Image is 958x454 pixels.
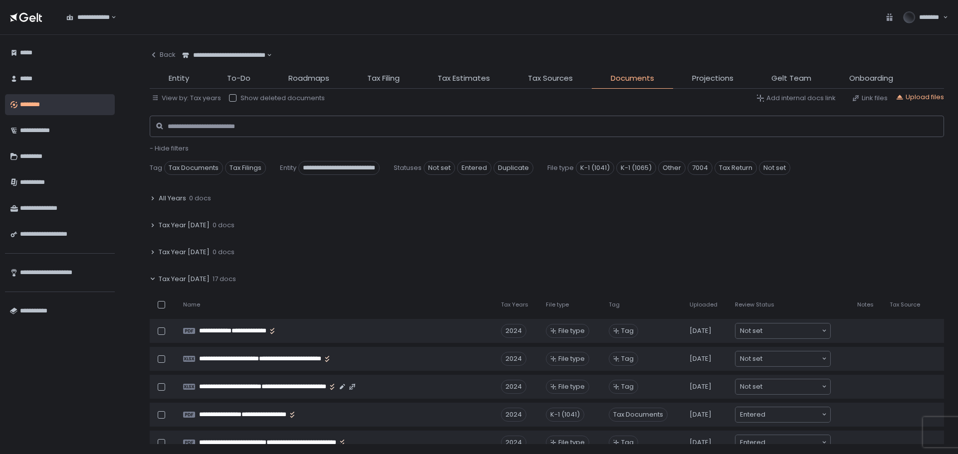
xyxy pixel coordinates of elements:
div: 2024 [501,408,526,422]
span: 0 docs [213,248,235,257]
span: Tag [621,326,634,335]
span: [DATE] [690,410,712,419]
input: Search for option [762,326,821,336]
span: 0 docs [213,221,235,230]
span: Review Status [735,301,774,308]
span: Duplicate [493,161,533,175]
span: Tag [609,301,620,308]
span: File type [546,301,569,308]
span: Entered [740,410,765,420]
div: Search for option [60,7,116,28]
span: Tax Estimates [438,73,490,84]
button: - Hide filters [150,144,189,153]
span: Not set [740,326,762,336]
div: 2024 [501,352,526,366]
span: Other [658,161,686,175]
span: Tag [621,382,634,391]
span: Tax Documents [609,408,668,422]
span: Tax Sources [528,73,573,84]
button: Upload files [896,93,944,102]
span: Tax Years [501,301,528,308]
span: Roadmaps [288,73,329,84]
button: Back [150,45,176,65]
span: Name [183,301,200,308]
div: 2024 [501,324,526,338]
div: Search for option [735,435,830,450]
span: Tax Year [DATE] [159,221,210,230]
span: Tax Return [715,161,757,175]
span: File type [558,438,585,447]
div: Search for option [735,323,830,338]
span: K-1 (1041) [576,161,614,175]
span: Tag [150,163,162,172]
span: Tax Filings [225,161,266,175]
span: File type [558,354,585,363]
span: Statuses [394,163,422,172]
span: 0 docs [189,194,211,203]
span: To-Do [227,73,250,84]
span: Tax Filing [367,73,400,84]
span: [DATE] [690,354,712,363]
span: Not set [759,161,790,175]
input: Search for option [762,354,821,364]
span: Entity [169,73,189,84]
span: [DATE] [690,326,712,335]
div: K-1 (1041) [546,408,584,422]
span: Tag [621,438,634,447]
span: Tax Source [890,301,920,308]
span: Onboarding [849,73,893,84]
span: 17 docs [213,275,236,284]
span: [DATE] [690,382,712,391]
div: Search for option [735,379,830,394]
span: Tax Year [DATE] [159,275,210,284]
span: File type [558,382,585,391]
span: Tax Year [DATE] [159,248,210,257]
div: Search for option [735,351,830,366]
span: Entered [457,161,491,175]
span: Documents [611,73,654,84]
span: [DATE] [690,438,712,447]
input: Search for option [765,410,821,420]
span: 7004 [688,161,713,175]
span: Not set [740,382,762,392]
span: K-1 (1065) [616,161,656,175]
span: Tax Documents [164,161,223,175]
span: Not set [740,354,762,364]
span: Notes [857,301,874,308]
span: File type [558,326,585,335]
span: Projections [692,73,733,84]
button: View by: Tax years [152,94,221,103]
input: Search for option [762,382,821,392]
div: Search for option [176,45,272,66]
input: Search for option [765,438,821,448]
div: 2024 [501,436,526,450]
div: Search for option [735,407,830,422]
div: Back [150,50,176,59]
span: Entered [740,438,765,448]
span: Uploaded [690,301,718,308]
span: Gelt Team [771,73,811,84]
span: All Years [159,194,186,203]
span: File type [547,163,574,172]
button: Add internal docs link [756,94,836,103]
span: Entity [280,163,296,172]
button: Link files [852,94,888,103]
input: Search for option [265,50,266,60]
span: Tag [621,354,634,363]
span: Not set [424,161,455,175]
div: 2024 [501,380,526,394]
